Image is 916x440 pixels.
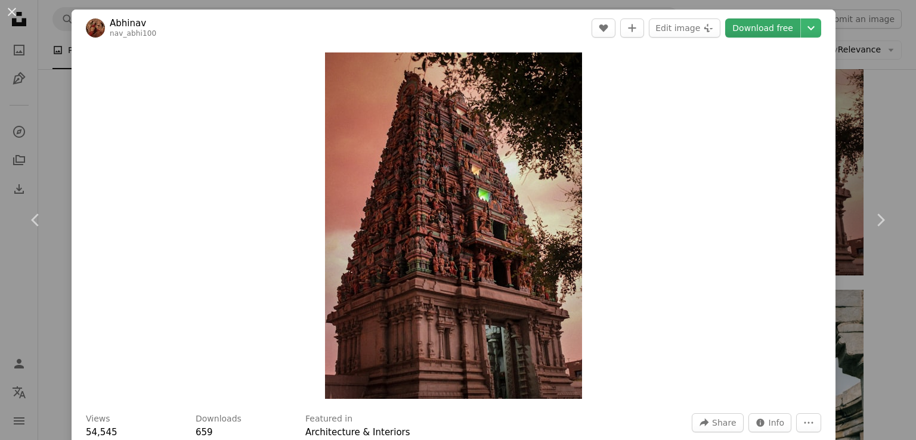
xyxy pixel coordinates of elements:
[748,413,792,432] button: Stats about this image
[801,18,821,38] button: Choose download size
[725,18,800,38] a: Download free
[620,18,644,38] button: Add to Collection
[712,414,736,432] span: Share
[86,427,117,438] span: 54,545
[692,413,743,432] button: Share this image
[325,52,582,399] img: a tall building with a tower
[86,18,105,38] img: Go to Abhinav's profile
[196,413,242,425] h3: Downloads
[592,18,615,38] button: Like
[769,414,785,432] span: Info
[110,29,156,38] a: nav_abhi100
[305,413,352,425] h3: Featured in
[796,413,821,432] button: More Actions
[305,427,410,438] a: Architecture & Interiors
[196,427,213,438] span: 659
[844,163,916,277] a: Next
[86,413,110,425] h3: Views
[649,18,720,38] button: Edit image
[325,52,582,399] button: Zoom in on this image
[110,17,156,29] a: Abhinav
